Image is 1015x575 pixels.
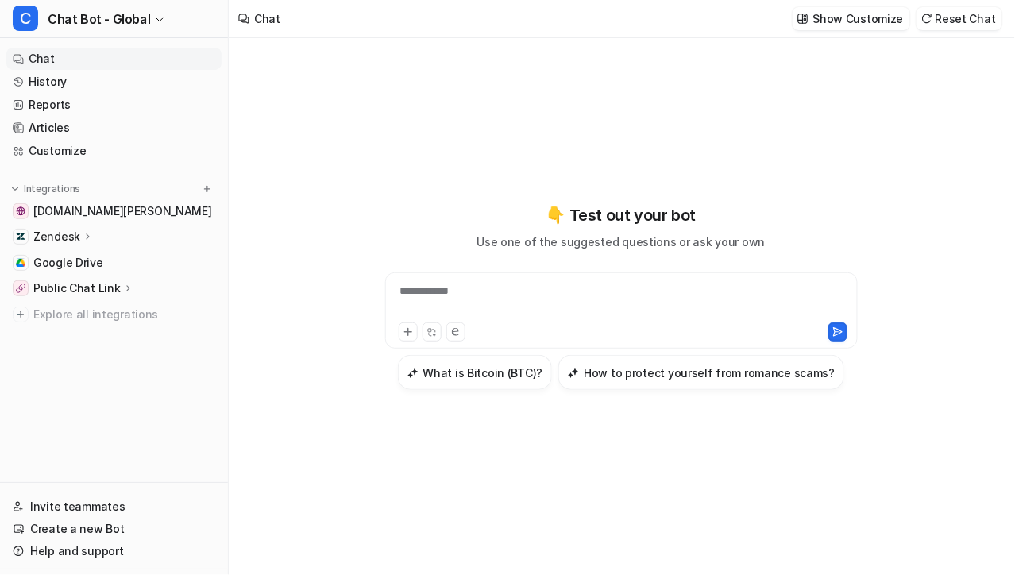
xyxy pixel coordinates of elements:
[6,540,222,562] a: Help and support
[917,7,1002,30] button: Reset Chat
[48,8,150,30] span: Chat Bot - Global
[398,355,553,390] button: What is Bitcoin (BTC)?What is Bitcoin (BTC)?
[16,232,25,241] img: Zendesk
[423,365,543,381] h3: What is Bitcoin (BTC)?
[6,496,222,518] a: Invite teammates
[6,181,85,197] button: Integrations
[13,307,29,322] img: explore all integrations
[24,183,80,195] p: Integrations
[921,13,932,25] img: reset
[202,183,213,195] img: menu_add.svg
[6,518,222,540] a: Create a new Bot
[6,71,222,93] a: History
[797,13,809,25] img: customize
[6,140,222,162] a: Customize
[546,203,696,227] p: 👇 Test out your bot
[33,203,212,219] span: [DOMAIN_NAME][PERSON_NAME]
[568,367,579,379] img: How to protect yourself from romance scams?
[16,284,25,293] img: Public Chat Link
[33,229,80,245] p: Zendesk
[33,302,215,327] span: Explore all integrations
[6,117,222,139] a: Articles
[558,355,844,390] button: How to protect yourself from romance scams?How to protect yourself from romance scams?
[254,10,280,27] div: Chat
[13,6,38,31] span: C
[813,10,904,27] p: Show Customize
[6,252,222,274] a: Google DriveGoogle Drive
[16,258,25,268] img: Google Drive
[584,365,835,381] h3: How to protect yourself from romance scams?
[6,94,222,116] a: Reports
[407,367,419,379] img: What is Bitcoin (BTC)?
[6,303,222,326] a: Explore all integrations
[6,200,222,222] a: price-agg-sandy.vercel.app[DOMAIN_NAME][PERSON_NAME]
[477,233,765,250] p: Use one of the suggested questions or ask your own
[10,183,21,195] img: expand menu
[16,206,25,216] img: price-agg-sandy.vercel.app
[33,280,121,296] p: Public Chat Link
[793,7,910,30] button: Show Customize
[6,48,222,70] a: Chat
[33,255,103,271] span: Google Drive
